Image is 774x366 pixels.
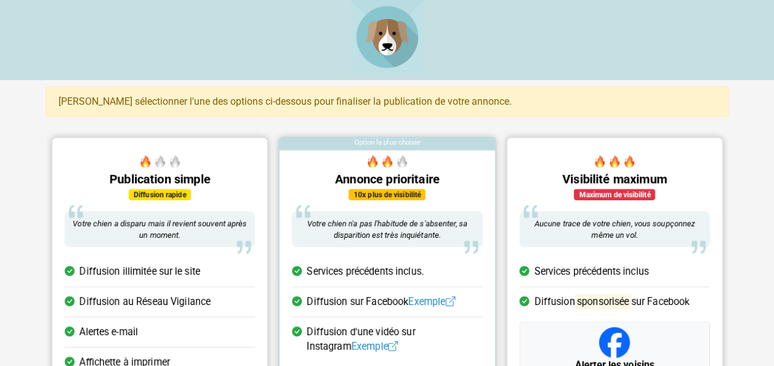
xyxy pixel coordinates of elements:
[307,295,455,309] span: Diffusion sur Facebook
[65,172,255,187] h5: Publication simple
[519,172,709,187] h5: Visibilité maximum
[408,296,455,307] a: Exemple
[73,219,247,240] span: Votre chien a disparu mais il revient souvent après un moment.
[79,264,200,279] span: Diffusion illimitée sur le site
[307,325,482,354] span: Diffusion d'une vidéo sur Instagram
[534,295,689,309] span: Diffusion sur Facebook
[534,264,648,279] span: Services précédents inclus
[79,325,138,340] span: Alertes e-mail
[307,264,424,279] span: Services précédents inclus.
[307,219,467,240] span: Votre chien n'a pas l'habitude de s'absenter, sa disparition est très inquiétante.
[292,172,482,187] h5: Annonce prioritaire
[280,138,494,150] div: Option la plus choisie
[351,341,398,352] a: Exemple
[46,86,729,117] div: [PERSON_NAME] sélectionner l'une des options ci-dessous pour finaliser la publication de votre an...
[534,219,695,240] span: Aucune trace de votre chien, vous soupçonnez même un vol.
[574,189,655,200] div: Maximum de visibilité
[574,294,631,309] mark: sponsorisée
[129,189,191,200] div: Diffusion rapide
[599,327,630,358] img: Facebook
[79,295,211,309] span: Diffusion au Réseau Vigilance
[349,189,425,200] div: 10x plus de visibilité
